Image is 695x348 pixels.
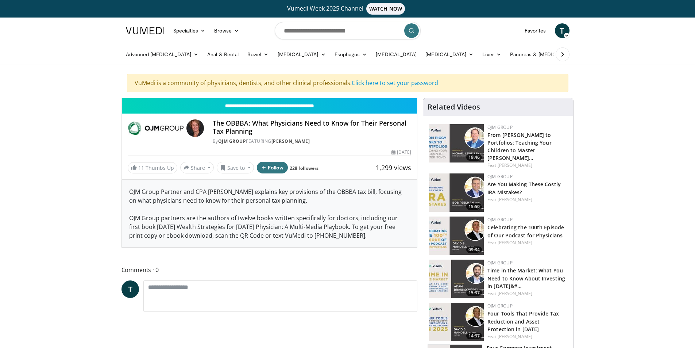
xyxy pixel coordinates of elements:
img: OJM Group [128,119,184,137]
span: Comments 0 [121,265,418,275]
a: 15:37 [429,260,484,298]
a: OJM Group [218,138,246,144]
a: 14:37 [429,303,484,341]
a: Four Tools That Provide Tax Reduction and Asset Protection in [DATE] [487,310,559,332]
div: OJM Group Partner and CPA [PERSON_NAME] explains key provisions of the OBBBA tax bill, focusing o... [122,180,417,247]
a: From [PERSON_NAME] to Portfolios: Teaching Your Children to Master [PERSON_NAME]… [487,131,552,161]
span: 09:34 [466,246,482,253]
div: [DATE] [391,149,411,156]
div: VuMedi is a community of physicians, dentists, and other clinical professionals. [127,74,568,92]
div: By FEATURING [213,138,411,145]
a: Specialties [169,23,210,38]
a: OJM Group [487,260,513,266]
img: cfc453be-3f74-41d3-a301-0743b7c46f05.150x105_q85_crop-smart_upscale.jpg [429,260,484,298]
button: Share [180,162,214,173]
a: OJM Group [487,217,513,223]
a: [PERSON_NAME] [498,162,532,168]
img: 6704c0a6-4d74-4e2e-aaba-7698dfbc586a.150x105_q85_crop-smart_upscale.jpg [429,303,484,341]
a: [PERSON_NAME] [498,290,532,297]
a: [MEDICAL_DATA] [421,47,478,62]
img: VuMedi Logo [126,27,165,34]
a: Esophagus [330,47,372,62]
a: 19:46 [429,124,484,162]
a: 09:34 [429,217,484,255]
img: 4b415aee-9520-4d6f-a1e1-8e5e22de4108.150x105_q85_crop-smart_upscale.jpg [429,173,484,212]
a: Are You Making These Costly IRA Mistakes? [487,181,561,195]
div: Feat. [487,196,567,203]
div: Feat. [487,162,567,169]
span: WATCH NOW [366,3,405,15]
div: Feat. [487,333,567,340]
a: T [121,280,139,298]
a: [PERSON_NAME] [498,196,532,203]
div: Feat. [487,290,567,297]
a: Vumedi Week 2025 ChannelWATCH NOW [127,3,568,15]
a: [PERSON_NAME] [498,333,532,340]
span: 1,299 views [376,163,411,172]
span: 19:46 [466,154,482,161]
span: 15:50 [466,203,482,210]
h4: The OBBBA: What Physicians Need to Know for Their Personal Tax Planning [213,119,411,135]
a: 228 followers [290,165,318,171]
a: [PERSON_NAME] [498,240,532,246]
a: Bowel [243,47,273,62]
img: 282c92bf-9480-4465-9a17-aeac8df0c943.150x105_q85_crop-smart_upscale.jpg [429,124,484,162]
button: Save to [217,162,254,173]
a: Pancreas & [MEDICAL_DATA] [506,47,591,62]
a: Favorites [520,23,551,38]
a: [MEDICAL_DATA] [273,47,330,62]
img: Avatar [186,119,204,137]
span: 15:37 [466,290,482,296]
a: Celebrating the 100th Episode of Our Podcast for Physicians [487,224,564,238]
a: [PERSON_NAME] [271,138,310,144]
h4: Related Videos [428,103,480,111]
a: 15:50 [429,173,484,212]
span: 14:37 [466,333,482,339]
div: Feat. [487,240,567,246]
a: Liver [478,47,505,62]
a: T [555,23,569,38]
a: [MEDICAL_DATA] [371,47,421,62]
a: Anal & Rectal [203,47,243,62]
a: OJM Group [487,303,513,309]
input: Search topics, interventions [275,22,421,39]
button: Follow [257,162,288,173]
a: Time in the Market: What You Need to Know About Investing in [DATE]&#… [487,267,565,289]
span: 11 [138,164,144,171]
a: Click here to set your password [352,79,438,87]
a: 11 Thumbs Up [128,162,177,173]
img: 7438bed5-bde3-4519-9543-24a8eadaa1c2.150x105_q85_crop-smart_upscale.jpg [429,217,484,255]
a: OJM Group [487,124,513,130]
a: Browse [210,23,243,38]
a: OJM Group [487,173,513,180]
a: Advanced [MEDICAL_DATA] [121,47,203,62]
